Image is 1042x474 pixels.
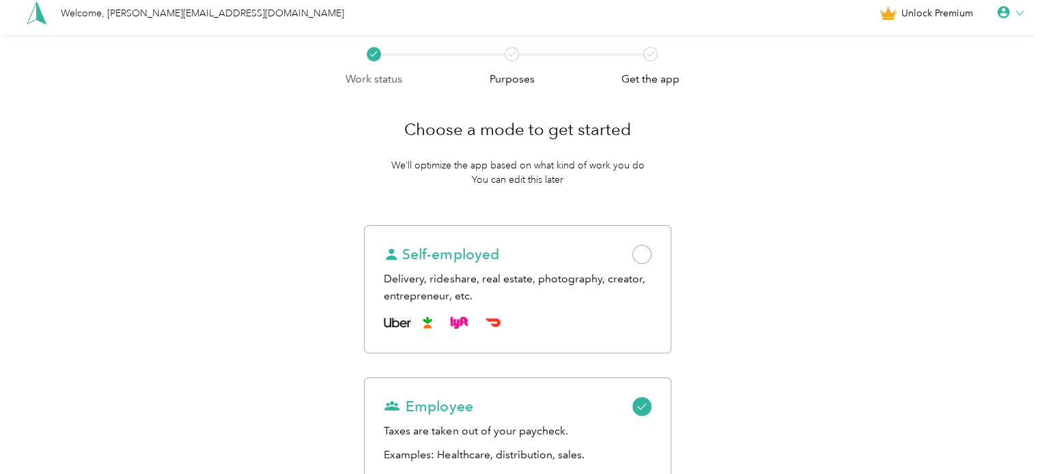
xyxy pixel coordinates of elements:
[384,271,651,304] div: Delivery, rideshare, real estate, photography, creator, entrepreneur, etc.
[61,6,344,20] div: Welcome, [PERSON_NAME][EMAIL_ADDRESS][DOMAIN_NAME]
[621,71,679,88] p: Get the app
[966,398,1042,474] iframe: Everlance-gr Chat Button Frame
[472,173,563,187] p: You can edit this later
[384,245,498,264] span: Self-employed
[901,6,973,20] span: Unlock Premium
[384,423,651,440] div: Taxes are taken out of your paycheck.
[346,71,402,88] p: Work status
[391,158,644,173] p: We’ll optimize the app based on what kind of work you do
[384,447,651,464] p: Examples: Healthcare, distribution, sales.
[490,71,535,88] p: Purposes
[404,113,631,146] h1: Choose a mode to get started
[384,397,473,416] span: Employee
